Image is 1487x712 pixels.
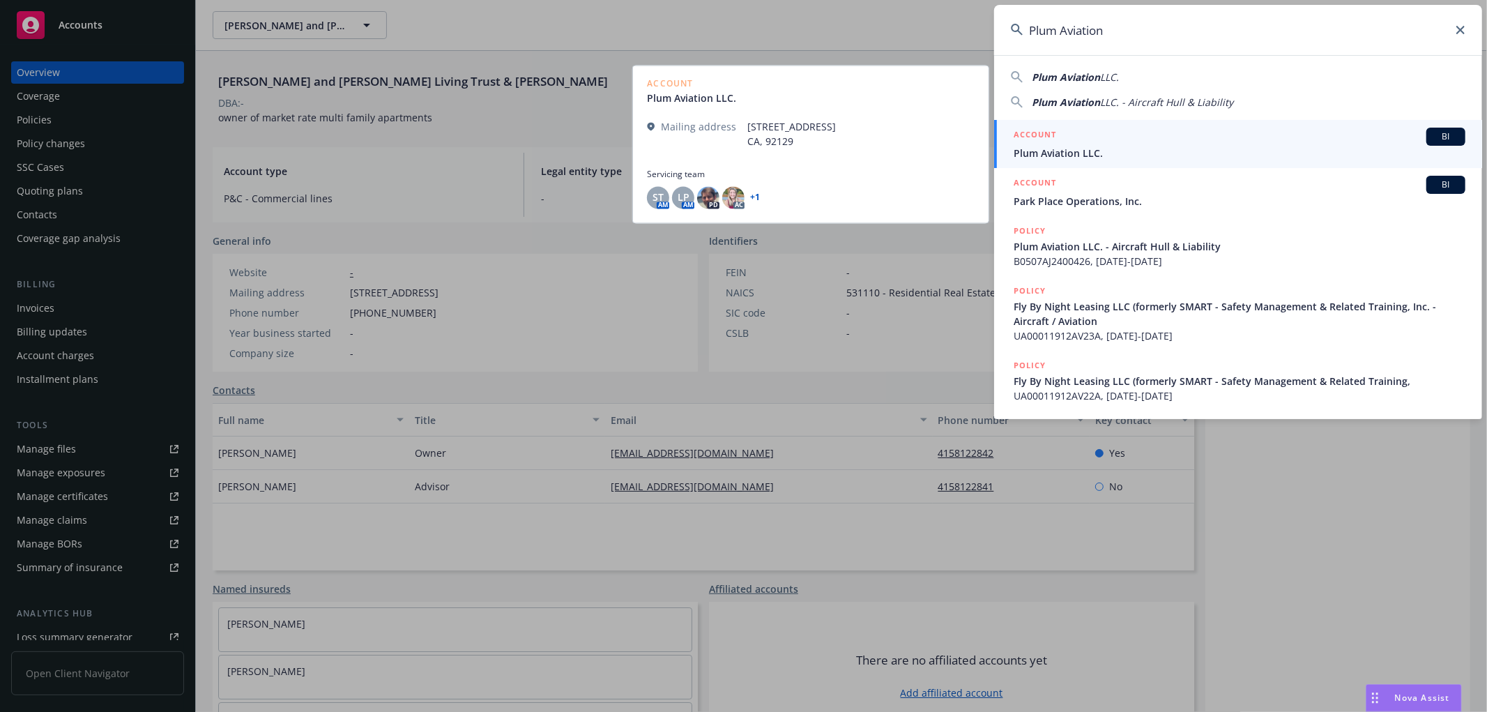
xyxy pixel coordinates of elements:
span: Fly By Night Leasing LLC (formerly SMART - Safety Management & Related Training, [1014,374,1465,388]
span: Plum Aviation [1032,96,1100,109]
h5: POLICY [1014,224,1046,238]
h5: POLICY [1014,358,1046,372]
span: Plum Aviation [1032,70,1100,84]
span: BI [1432,179,1460,191]
a: POLICYFly By Night Leasing LLC (formerly SMART - Safety Management & Related Training, Inc. - Air... [994,276,1482,351]
a: POLICYFly By Night Leasing LLC (formerly SMART - Safety Management & Related Training,UA00011912A... [994,351,1482,411]
span: Plum Aviation LLC. - Aircraft Hull & Liability [1014,239,1465,254]
a: POLICYPlum Aviation LLC. - Aircraft Hull & LiabilityB0507AJ2400426, [DATE]-[DATE] [994,216,1482,276]
span: BI [1432,130,1460,143]
span: B0507AJ2400426, [DATE]-[DATE] [1014,254,1465,268]
span: Fly By Night Leasing LLC (formerly SMART - Safety Management & Related Training, Inc. - Aircraft ... [1014,299,1465,328]
span: Plum Aviation LLC. [1014,146,1465,160]
a: ACCOUNTBIPlum Aviation LLC. [994,120,1482,168]
button: Nova Assist [1366,684,1462,712]
h5: POLICY [1014,284,1046,298]
h5: ACCOUNT [1014,128,1056,144]
span: Park Place Operations, Inc. [1014,194,1465,209]
a: ACCOUNTBIPark Place Operations, Inc. [994,168,1482,216]
span: UA00011912AV23A, [DATE]-[DATE] [1014,328,1465,343]
span: Nova Assist [1395,692,1450,704]
span: LLC. [1100,70,1119,84]
div: Drag to move [1366,685,1384,711]
h5: ACCOUNT [1014,176,1056,192]
span: LLC. - Aircraft Hull & Liability [1100,96,1233,109]
span: UA00011912AV22A, [DATE]-[DATE] [1014,388,1465,403]
input: Search... [994,5,1482,55]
